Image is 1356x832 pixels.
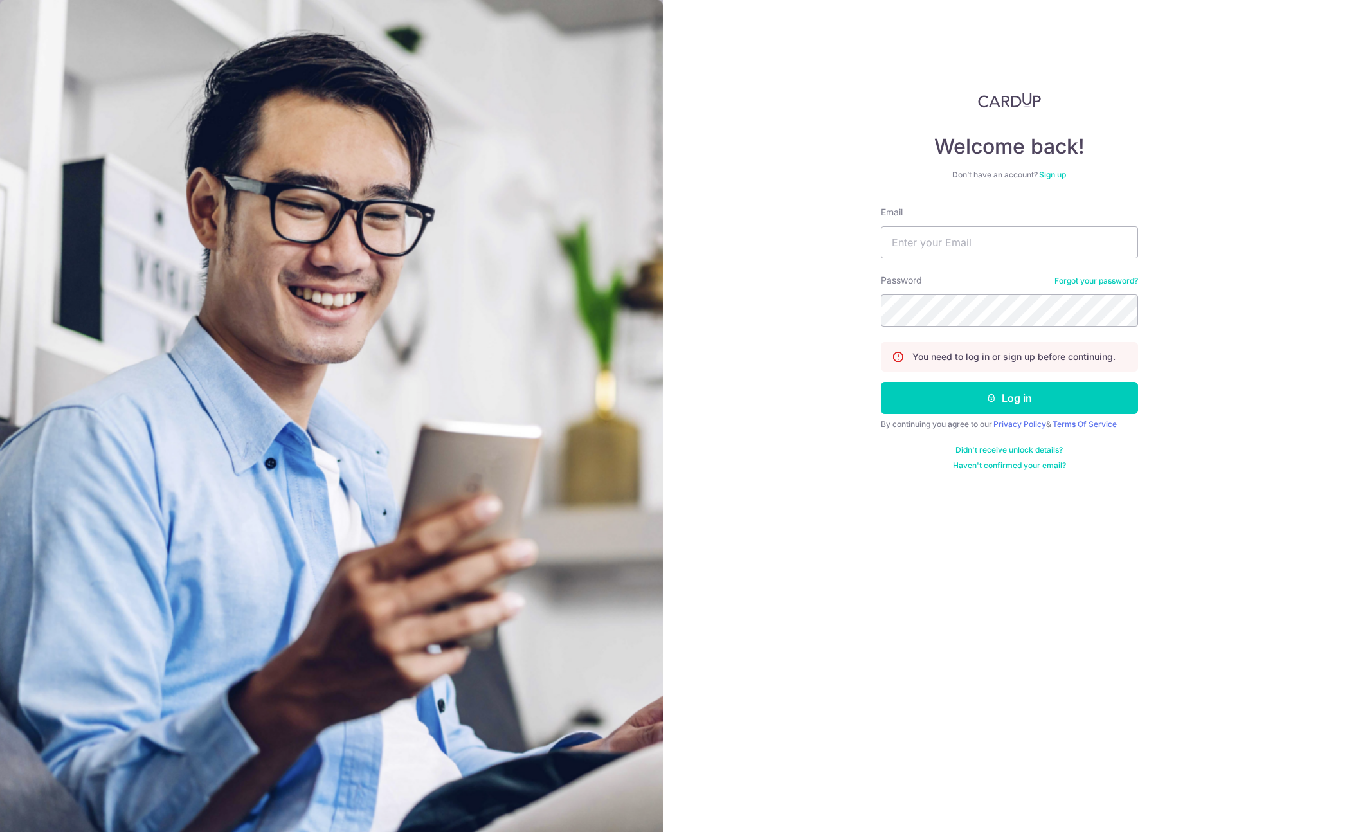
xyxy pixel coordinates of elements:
p: You need to log in or sign up before continuing. [912,350,1116,363]
h4: Welcome back! [881,134,1138,159]
a: Haven't confirmed your email? [953,460,1066,471]
a: Terms Of Service [1053,419,1117,429]
a: Sign up [1039,170,1066,179]
div: Don’t have an account? [881,170,1138,180]
label: Email [881,206,903,219]
a: Privacy Policy [993,419,1046,429]
img: CardUp Logo [978,93,1041,108]
label: Password [881,274,922,287]
a: Forgot your password? [1054,276,1138,286]
input: Enter your Email [881,226,1138,258]
a: Didn't receive unlock details? [955,445,1063,455]
div: By continuing you agree to our & [881,419,1138,430]
button: Log in [881,382,1138,414]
